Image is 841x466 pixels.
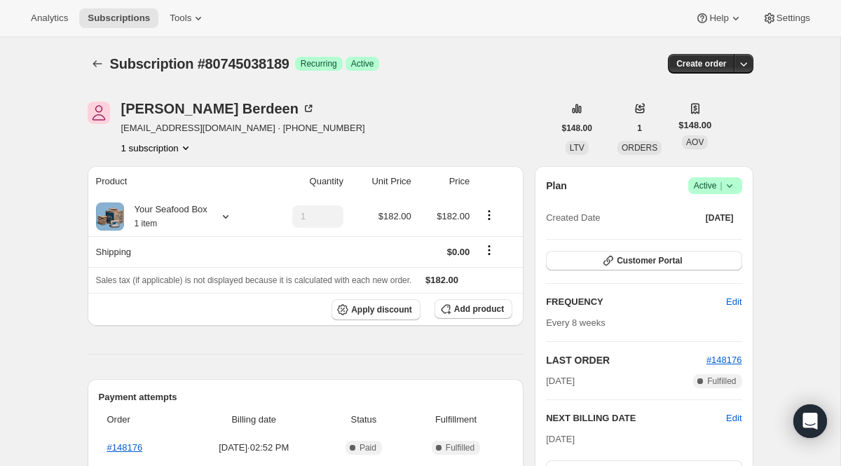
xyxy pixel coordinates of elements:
span: Customer Portal [617,255,682,266]
th: Quantity [264,166,348,197]
span: [EMAIL_ADDRESS][DOMAIN_NAME] · [PHONE_NUMBER] [121,121,365,135]
span: Fulfilled [446,442,474,453]
button: Add product [435,299,512,319]
button: Subscriptions [88,54,107,74]
span: Settings [777,13,810,24]
span: Billing date [189,413,320,427]
span: $0.00 [447,247,470,257]
span: [DATE] [546,374,575,388]
div: Open Intercom Messenger [793,404,827,438]
h2: NEXT BILLING DATE [546,411,726,425]
span: [DATE] [546,434,575,444]
h2: LAST ORDER [546,353,706,367]
span: Subscription #80745038189 [110,56,289,71]
h2: Payment attempts [99,390,513,404]
th: Shipping [88,236,264,267]
button: Edit [726,411,741,425]
button: #148176 [706,353,742,367]
span: $148.00 [562,123,592,134]
span: ORDERS [622,143,657,153]
span: Subscriptions [88,13,150,24]
div: Your Seafood Box [124,203,207,231]
span: Create order [676,58,726,69]
button: Shipping actions [478,242,500,258]
span: Every 8 weeks [546,317,606,328]
span: $148.00 [678,118,711,132]
h2: FREQUENCY [546,295,726,309]
a: #148176 [706,355,742,365]
span: Active [694,179,737,193]
button: Customer Portal [546,251,741,270]
button: Product actions [478,207,500,223]
span: Tools [170,13,191,24]
button: [DATE] [697,208,742,228]
button: Product actions [121,141,193,155]
span: Help [709,13,728,24]
span: LTV [570,143,584,153]
span: Apply discount [351,304,412,315]
span: Add product [454,303,504,315]
div: [PERSON_NAME] Berdeen [121,102,315,116]
button: Edit [718,291,750,313]
button: Apply discount [331,299,420,320]
button: Create order [668,54,734,74]
span: Fulfillment [408,413,504,427]
th: Product [88,166,264,197]
span: 1 [637,123,642,134]
h2: Plan [546,179,567,193]
th: Order [99,404,184,435]
button: Tools [161,8,214,28]
span: Status [328,413,399,427]
span: Active [351,58,374,69]
span: $182.00 [378,211,411,221]
img: product img [96,203,124,231]
span: Edit [726,295,741,309]
span: $182.00 [425,275,458,285]
span: Sales tax (if applicable) is not displayed because it is calculated with each new order. [96,275,412,285]
th: Unit Price [348,166,416,197]
span: Created Date [546,211,600,225]
span: [DATE] [706,212,734,224]
button: 1 [629,118,650,138]
span: | [720,180,722,191]
button: Analytics [22,8,76,28]
th: Price [416,166,474,197]
button: Settings [754,8,819,28]
span: Recurring [301,58,337,69]
span: Paid [360,442,376,453]
button: Help [687,8,751,28]
span: AOV [686,137,704,147]
span: $182.00 [437,211,470,221]
a: #148176 [107,442,143,453]
span: Fulfilled [707,376,736,387]
button: $148.00 [554,118,601,138]
button: Subscriptions [79,8,158,28]
small: 1 item [135,219,158,228]
span: Joanne Berdeen [88,102,110,124]
span: [DATE] · 02:52 PM [189,441,320,455]
span: Analytics [31,13,68,24]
